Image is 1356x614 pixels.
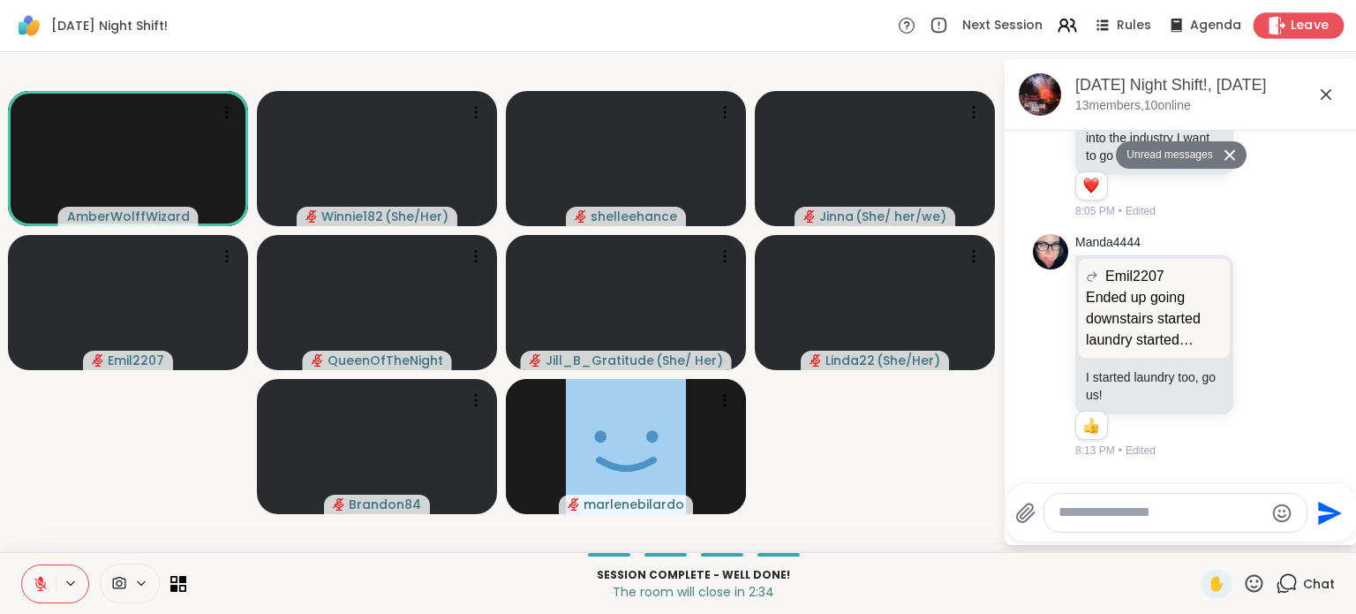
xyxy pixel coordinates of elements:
[568,498,580,511] span: audio-muted
[349,496,421,513] span: Brandon84
[566,379,686,514] img: marlenebilardo
[810,354,822,367] span: audio-muted
[1291,17,1330,35] span: Leave
[819,208,854,225] span: Jinna
[108,352,164,369] span: Emil2207
[1019,73,1061,116] img: Saturday Night Shift!, Oct 11
[1307,493,1347,533] button: Send
[1075,234,1141,252] a: Manda4444
[305,210,318,223] span: audio-muted
[328,352,443,369] span: QueenOfTheNight
[1119,203,1122,219] span: •
[1086,287,1223,351] p: Ended up going downstairs started laundry started reading nothing to fear and trying to look up h...
[1303,575,1335,593] span: Chat
[1076,412,1107,440] div: Reaction list
[1126,203,1156,219] span: Edited
[825,352,875,369] span: Linda22
[803,210,816,223] span: audio-muted
[1075,97,1191,115] p: 13 members, 10 online
[1119,443,1122,459] span: •
[312,354,324,367] span: audio-muted
[197,567,1190,583] p: Session Complete - well done!
[1086,368,1223,404] p: I started laundry too, go us!
[1117,17,1151,34] span: Rules
[877,352,940,369] span: ( She/Her )
[51,17,168,34] span: [DATE] Night Shift!
[1105,266,1164,287] span: Emil2207
[67,208,190,225] span: AmberWolffWizard
[575,210,587,223] span: audio-muted
[962,17,1043,34] span: Next Session
[1271,503,1292,524] button: Emoji picker
[1076,172,1107,201] div: Reaction list
[1116,141,1217,170] button: Unread messages
[591,208,677,225] span: shelleehance
[1081,419,1100,433] button: Reactions: like
[14,11,44,41] img: ShareWell Logomark
[1058,504,1264,522] textarea: Type your message
[197,583,1190,601] p: The room will close in 2:34
[1081,179,1100,193] button: Reactions: love
[546,352,654,369] span: Jill_B_Gratitude
[855,208,946,225] span: ( She/ her/we )
[1033,234,1068,269] img: https://sharewell-space-live.sfo3.digitaloceanspaces.com/user-generated/9d626cd0-0697-47e5-a38d-3...
[1075,203,1115,219] span: 8:05 PM
[1190,17,1241,34] span: Agenda
[530,354,542,367] span: audio-muted
[92,354,104,367] span: audio-muted
[1126,443,1156,459] span: Edited
[584,496,684,513] span: marlenebilardo
[321,208,383,225] span: Winnie182
[656,352,723,369] span: ( She/ Her )
[68,91,188,226] img: AmberWolffWizard
[1075,443,1115,459] span: 8:13 PM
[385,208,448,225] span: ( She/Her )
[1208,573,1225,595] span: ✋
[1075,74,1344,96] div: [DATE] Night Shift!, [DATE]
[333,498,345,511] span: audio-muted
